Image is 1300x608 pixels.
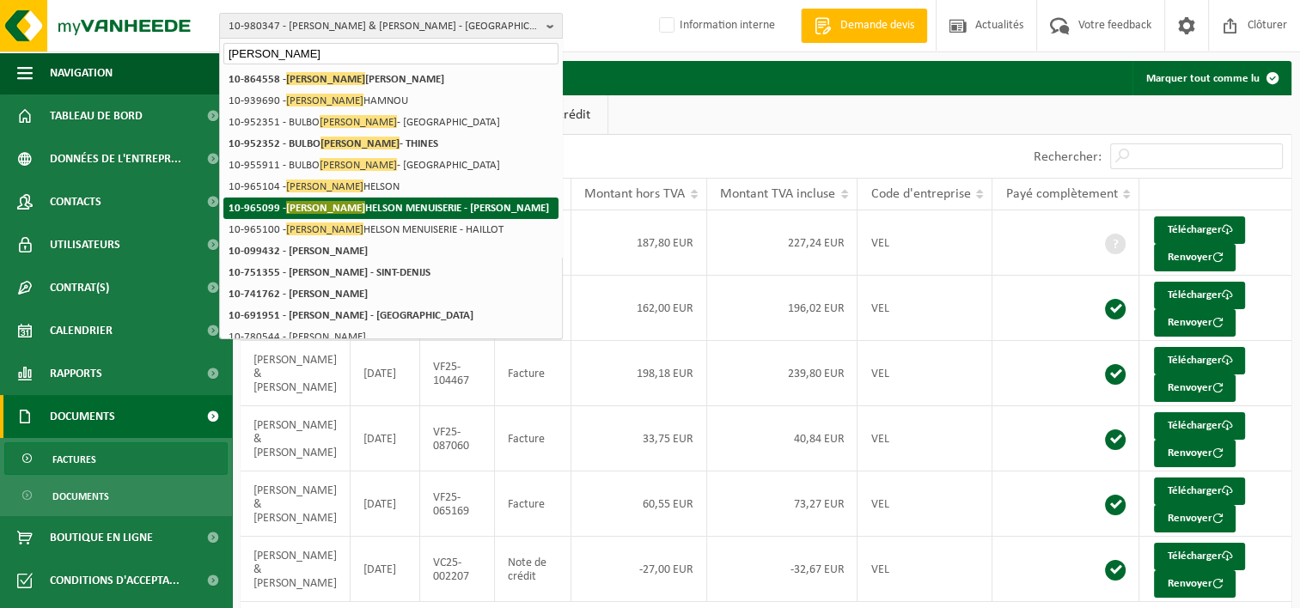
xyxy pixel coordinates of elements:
[571,537,708,602] td: -27,00 EUR
[495,341,571,406] td: Facture
[50,94,143,137] span: Tableau de bord
[720,187,835,201] span: Montant TVA incluse
[1154,374,1236,402] button: Renvoyer
[286,201,365,214] span: [PERSON_NAME]
[571,406,708,471] td: 33,75 EUR
[1154,309,1236,337] button: Renvoyer
[420,537,495,602] td: VC25-002207
[351,537,420,602] td: [DATE]
[286,94,363,106] span: [PERSON_NAME]
[870,187,970,201] span: Code d'entreprise
[229,72,444,85] strong: 10-864558 - [PERSON_NAME]
[571,276,708,341] td: 162,00 EUR
[50,516,153,559] span: Boutique en ligne
[50,52,113,94] span: Navigation
[229,310,473,321] strong: 10-691951 - [PERSON_NAME] - [GEOGRAPHIC_DATA]
[1154,282,1245,309] a: Télécharger
[1154,440,1236,467] button: Renvoyer
[4,442,228,475] a: Factures
[656,13,775,39] label: Information interne
[571,471,708,537] td: 60,55 EUR
[1154,477,1245,505] a: Télécharger
[858,210,992,276] td: VEL
[4,479,228,512] a: Documents
[1154,216,1245,244] a: Télécharger
[571,341,708,406] td: 198,18 EUR
[420,341,495,406] td: VF25-104467
[320,158,397,171] span: [PERSON_NAME]
[241,537,351,602] td: [PERSON_NAME] & [PERSON_NAME]
[320,115,397,128] span: [PERSON_NAME]
[223,155,558,176] li: 10-955911 - BULBO - [GEOGRAPHIC_DATA]
[286,222,363,235] span: [PERSON_NAME]
[495,406,571,471] td: Facture
[229,267,430,278] strong: 10-751355 - [PERSON_NAME] - SINT-DENIJS
[223,90,558,112] li: 10-939690 - HAMNOU
[223,326,558,348] li: 10-780544 - [PERSON_NAME]
[229,137,438,149] strong: 10-952352 - BULBO - THINES
[707,471,858,537] td: 73,27 EUR
[1154,412,1245,440] a: Télécharger
[1005,187,1117,201] span: Payé complètement
[707,276,858,341] td: 196,02 EUR
[858,276,992,341] td: VEL
[1154,570,1236,598] button: Renvoyer
[495,537,571,602] td: Note de crédit
[50,223,120,266] span: Utilisateurs
[52,443,96,476] span: Factures
[50,137,181,180] span: Données de l'entrepr...
[1154,244,1236,271] button: Renvoyer
[223,176,558,198] li: 10-965104 - HELSON
[571,210,708,276] td: 187,80 EUR
[241,341,351,406] td: [PERSON_NAME] & [PERSON_NAME]
[858,341,992,406] td: VEL
[223,112,558,133] li: 10-952351 - BULBO - [GEOGRAPHIC_DATA]
[420,471,495,537] td: VF25-065169
[219,13,563,39] button: 10-980347 - [PERSON_NAME] & [PERSON_NAME] - [GEOGRAPHIC_DATA]
[229,289,368,300] strong: 10-741762 - [PERSON_NAME]
[223,43,558,64] input: Chercher des succursales liées
[50,180,101,223] span: Contacts
[52,480,109,513] span: Documents
[223,219,558,240] li: 10-965100 - HELSON MENUISERIE - HAILLOT
[229,201,549,214] strong: 10-965099 - HELSON MENUISERIE - [PERSON_NAME]
[50,266,109,309] span: Contrat(s)
[420,406,495,471] td: VF25-087060
[836,17,919,34] span: Demande devis
[50,559,180,602] span: Conditions d'accepta...
[707,210,858,276] td: 227,24 EUR
[241,406,351,471] td: [PERSON_NAME] & [PERSON_NAME]
[229,14,540,40] span: 10-980347 - [PERSON_NAME] & [PERSON_NAME] - [GEOGRAPHIC_DATA]
[1154,543,1245,570] a: Télécharger
[351,471,420,537] td: [DATE]
[1154,505,1236,532] button: Renvoyer
[351,406,420,471] td: [DATE]
[50,309,113,352] span: Calendrier
[351,341,420,406] td: [DATE]
[858,471,992,537] td: VEL
[584,187,685,201] span: Montant hors TVA
[286,72,365,85] span: [PERSON_NAME]
[1154,347,1245,374] a: Télécharger
[229,246,368,257] strong: 10-099432 - [PERSON_NAME]
[286,179,363,192] span: [PERSON_NAME]
[1132,61,1290,95] button: Marquer tout comme lu
[241,471,351,537] td: [PERSON_NAME] & [PERSON_NAME]
[50,395,115,438] span: Documents
[707,341,858,406] td: 239,80 EUR
[495,471,571,537] td: Facture
[707,537,858,602] td: -32,67 EUR
[320,137,400,149] span: [PERSON_NAME]
[858,537,992,602] td: VEL
[858,406,992,471] td: VEL
[707,406,858,471] td: 40,84 EUR
[801,9,927,43] a: Demande devis
[50,352,102,395] span: Rapports
[1034,150,1102,164] label: Rechercher:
